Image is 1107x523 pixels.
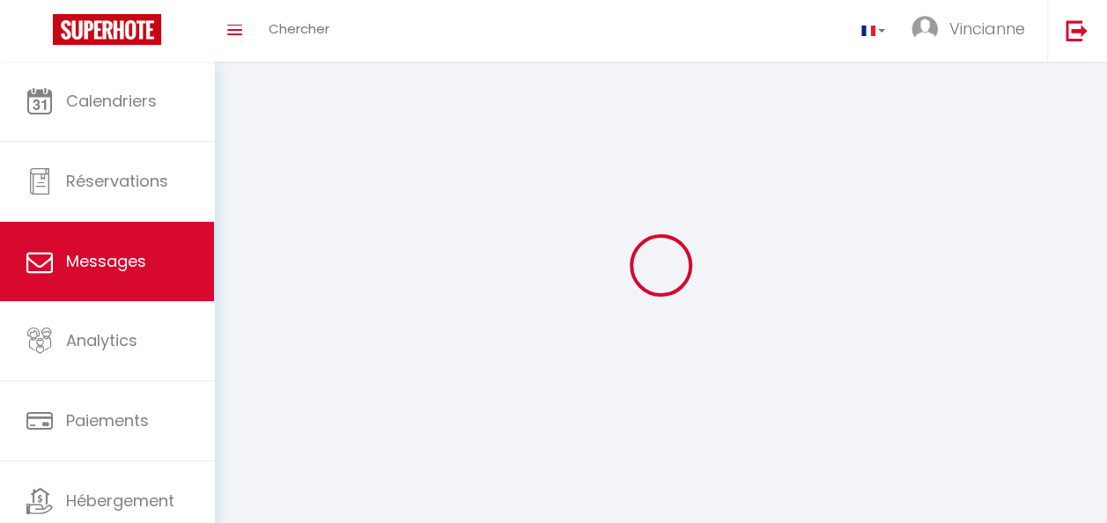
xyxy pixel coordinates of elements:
span: Réservations [66,170,168,192]
span: Hébergement [66,490,174,512]
img: Super Booking [53,14,161,45]
img: ... [911,16,938,42]
span: Calendriers [66,90,157,112]
span: Analytics [66,329,137,351]
span: Messages [66,250,146,272]
img: logout [1066,19,1088,41]
span: Paiements [66,409,149,431]
span: Vincianne [949,18,1025,40]
span: Chercher [269,19,329,38]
